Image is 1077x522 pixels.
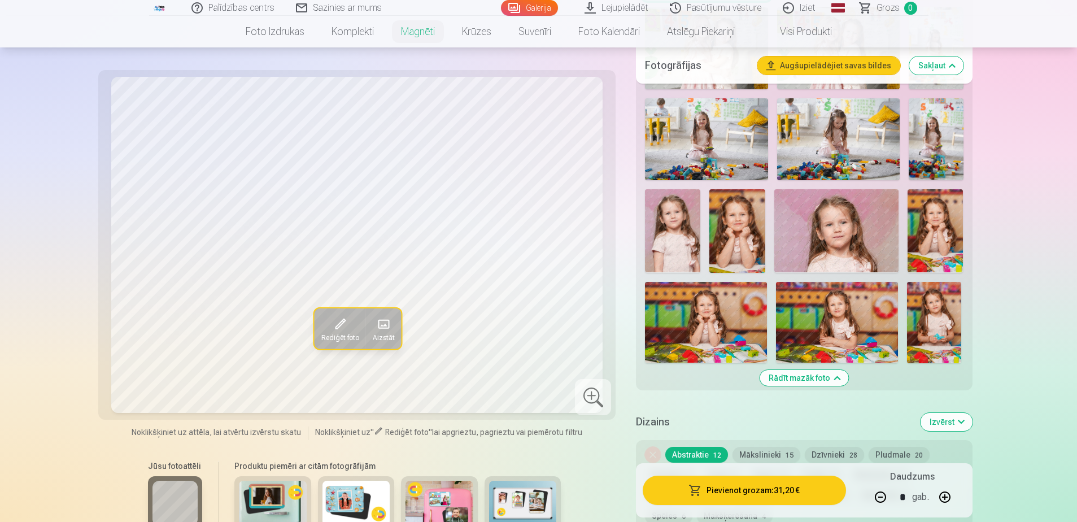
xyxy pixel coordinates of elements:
a: Foto kalendāri [565,16,653,47]
a: Visi produkti [748,16,845,47]
span: 12 [713,451,721,459]
span: Noklikšķiniet uz attēla, lai atvērtu izvērstu skatu [132,427,301,438]
span: 20 [915,451,923,459]
h6: Produktu piemēri ar citām fotogrāfijām [230,460,565,472]
button: Mākslinieki15 [732,447,800,463]
button: Abstraktie12 [665,447,728,463]
span: Aizstāt [372,333,394,342]
a: Krūzes [448,16,505,47]
button: Rādīt mazāk foto [760,370,848,386]
span: lai apgrieztu, pagrieztu vai piemērotu filtru [432,428,582,437]
a: Magnēti [387,16,448,47]
span: 15 [786,451,793,459]
h5: Daudzums [890,470,935,484]
span: 28 [849,451,857,459]
span: " [370,428,374,437]
button: Sakļaut [909,56,963,75]
button: Pludmale20 [869,447,930,463]
button: Pievienot grozam:31,20 € [643,476,845,505]
h5: Fotogrāfijas [645,58,748,73]
span: Rediģēt foto [385,428,429,437]
button: Izvērst [921,413,973,431]
a: Foto izdrukas [232,16,318,47]
span: Noklikšķiniet uz [315,428,370,437]
button: Aizstāt [365,308,400,349]
span: 6 [682,512,686,520]
button: Augšupielādējiet savas bildes [757,56,900,75]
button: Dzīvnieki28 [805,447,864,463]
a: Atslēgu piekariņi [653,16,748,47]
span: 4 [762,512,766,520]
a: Suvenīri [505,16,565,47]
span: " [429,428,432,437]
button: Rediģēt foto [313,308,365,349]
a: Komplekti [318,16,387,47]
h6: Jūsu fotoattēli [148,460,202,472]
span: Rediģēt foto [320,333,358,342]
span: Grozs [877,1,900,15]
img: /fa1 [154,5,166,11]
h5: Dizains [636,414,911,430]
div: gab. [912,484,929,511]
span: 0 [904,2,917,15]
